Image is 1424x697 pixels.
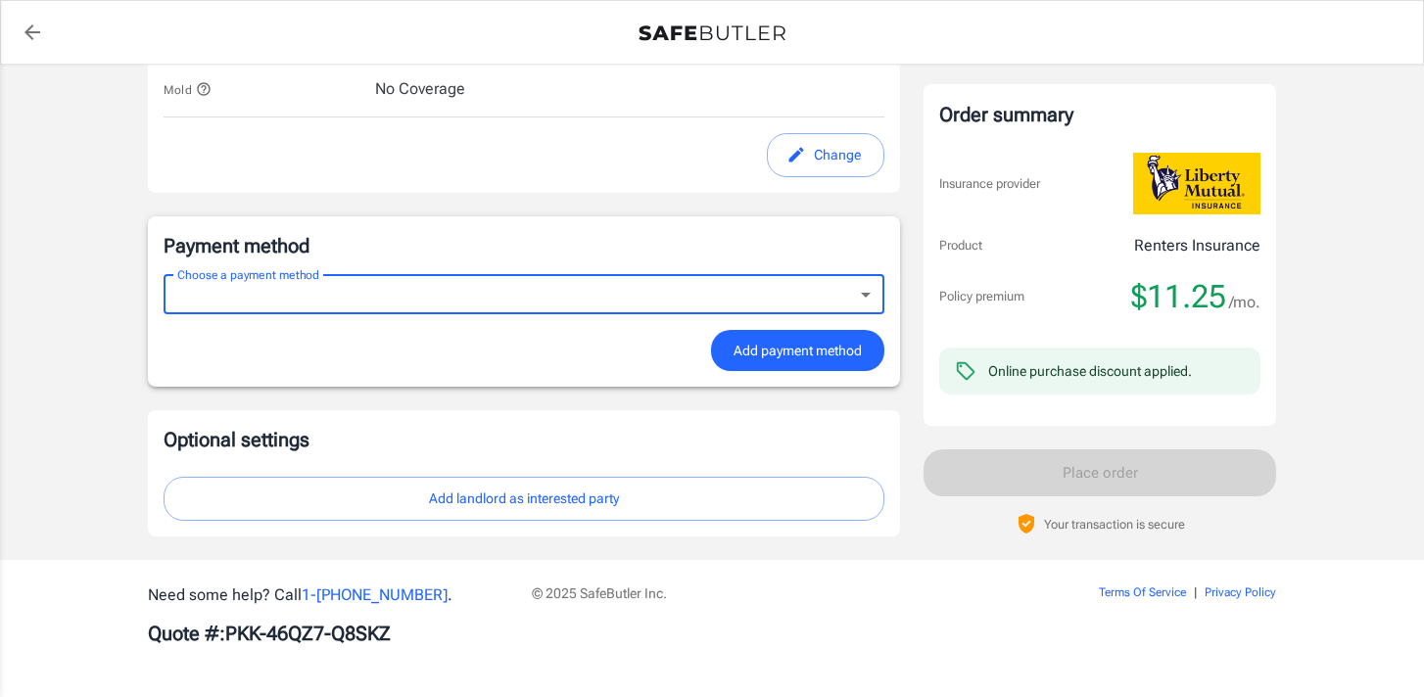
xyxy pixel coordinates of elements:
[164,77,212,101] button: Mold
[1044,515,1185,534] p: Your transaction is secure
[734,339,862,363] span: Add payment method
[1099,585,1186,599] a: Terms Of Service
[13,13,52,52] a: back to quotes
[1194,585,1197,599] span: |
[939,174,1040,194] p: Insurance provider
[939,100,1260,129] div: Order summary
[532,583,988,603] p: © 2025 SafeButler Inc.
[164,426,884,453] p: Optional settings
[375,77,465,101] span: No Coverage
[164,83,212,97] span: Mold
[1131,277,1226,316] span: $11.25
[1134,234,1260,257] p: Renters Insurance
[164,232,884,259] p: Payment method
[302,585,448,604] a: 1-[PHONE_NUMBER]
[148,622,391,645] b: Quote #: PKK-46QZ7-Q8SKZ
[988,361,1192,381] div: Online purchase discount applied.
[1205,585,1276,599] a: Privacy Policy
[711,330,884,372] button: Add payment method
[177,266,319,283] label: Choose a payment method
[1133,153,1260,214] img: Liberty Mutual
[1229,289,1260,316] span: /mo.
[939,237,982,256] p: Product
[639,25,785,41] img: Back to quotes
[164,477,884,521] button: Add landlord as interested party
[939,288,1024,307] p: Policy premium
[148,583,508,607] p: Need some help? Call .
[767,133,884,177] button: edit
